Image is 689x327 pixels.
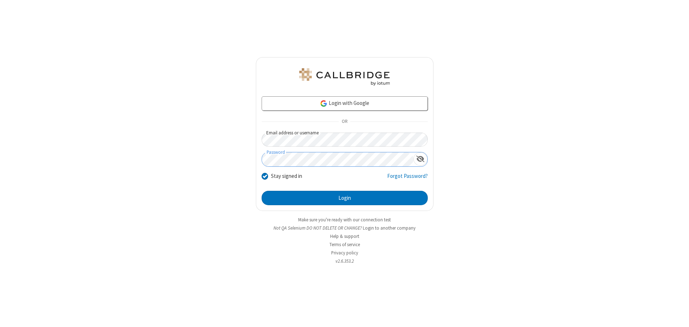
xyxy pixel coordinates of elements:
a: Privacy policy [331,250,358,256]
li: v2.6.353.2 [256,258,433,264]
a: Make sure you're ready with our connection test [298,217,391,223]
div: Show password [413,152,427,166]
label: Stay signed in [271,172,302,180]
span: OR [339,117,350,127]
img: google-icon.png [320,100,328,107]
a: Terms of service [329,241,360,248]
li: Not QA Selenium DO NOT DELETE OR CHANGE? [256,225,433,231]
button: Login to another company [363,225,416,231]
a: Help & support [330,233,359,239]
img: QA Selenium DO NOT DELETE OR CHANGE [298,68,391,86]
button: Login [262,191,428,205]
input: Password [262,152,413,166]
a: Login with Google [262,96,428,111]
a: Forgot Password? [387,172,428,186]
input: Email address or username [262,133,428,147]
